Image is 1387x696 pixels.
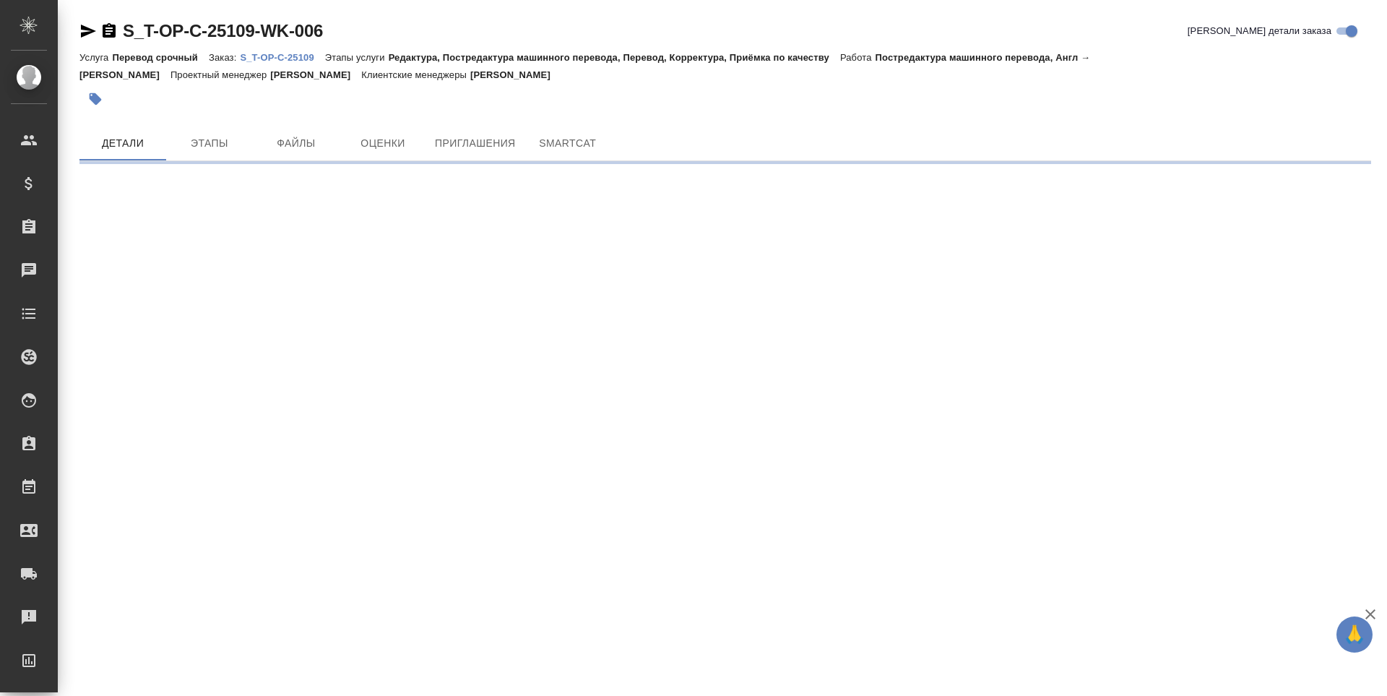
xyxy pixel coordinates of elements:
[79,52,112,63] p: Услуга
[1188,24,1331,38] span: [PERSON_NAME] детали заказа
[262,134,331,152] span: Файлы
[435,134,516,152] span: Приглашения
[325,52,389,63] p: Этапы услуги
[240,51,324,63] a: S_T-OP-C-25109
[1342,619,1367,650] span: 🙏
[79,22,97,40] button: Скопировать ссылку для ЯМессенджера
[123,21,323,40] a: S_T-OP-C-25109-WK-006
[170,69,270,80] p: Проектный менеджер
[533,134,602,152] span: SmartCat
[348,134,418,152] span: Оценки
[240,52,324,63] p: S_T-OP-C-25109
[100,22,118,40] button: Скопировать ссылку
[389,52,840,63] p: Редактура, Постредактура машинного перевода, Перевод, Корректура, Приёмка по качеству
[209,52,240,63] p: Заказ:
[840,52,876,63] p: Работа
[79,83,111,115] button: Добавить тэг
[470,69,561,80] p: [PERSON_NAME]
[175,134,244,152] span: Этапы
[88,134,157,152] span: Детали
[270,69,361,80] p: [PERSON_NAME]
[112,52,209,63] p: Перевод срочный
[1336,616,1373,653] button: 🙏
[361,69,470,80] p: Клиентские менеджеры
